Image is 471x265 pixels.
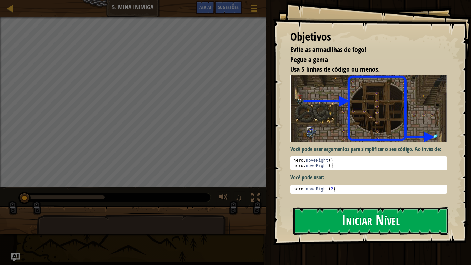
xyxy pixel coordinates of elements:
span: Sugestões [218,4,239,10]
button: Ask AI [196,1,214,14]
li: Usa 5 linhas de código ou menos. [282,65,445,75]
span: Evite as armadilhas de fogo! [290,45,366,54]
span: ♫ [235,192,242,203]
span: Pegue a gema [290,55,328,64]
button: Mostrar menu do jogo [245,1,263,18]
div: Objetivos [290,29,447,45]
button: Iniciar Nível [293,207,448,235]
button: Ask AI [11,253,20,262]
p: Você pode usar: [290,174,447,181]
span: Ask AI [199,4,211,10]
button: Toggle fullscreen [249,191,263,205]
img: Enemy mine [290,75,447,142]
li: Evite as armadilhas de fogo! [282,45,445,55]
span: Usa 5 linhas de código ou menos. [290,65,380,74]
li: Pegue a gema [282,55,445,65]
button: Ajuste o volume [217,191,230,205]
p: Você pode usar argumentos para simplificar o seu código. Ao invés de: [290,145,447,153]
button: ♫ [234,191,245,205]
